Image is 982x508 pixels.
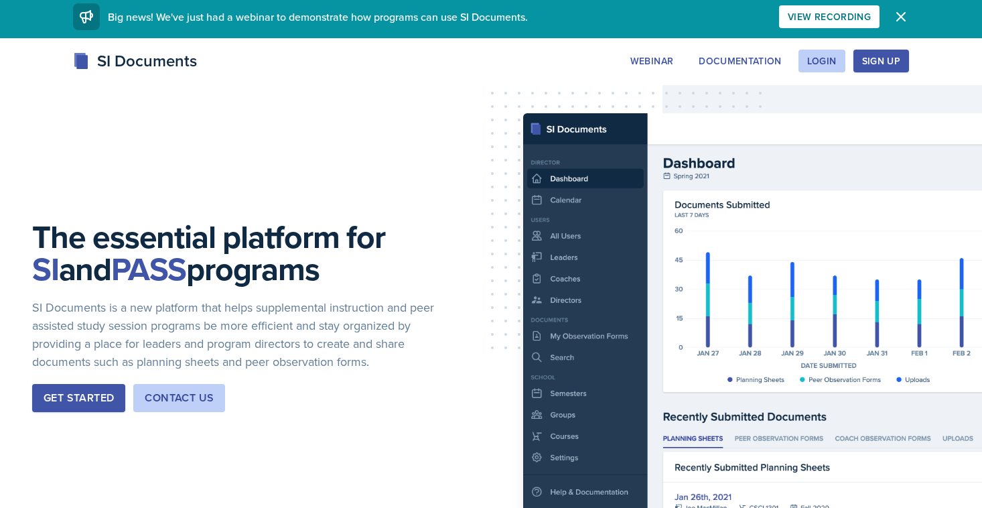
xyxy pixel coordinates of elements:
span: Big news! We've just had a webinar to demonstrate how programs can use SI Documents. [108,9,528,24]
div: Get Started [44,390,114,406]
button: Documentation [690,50,790,72]
div: Login [807,56,837,66]
div: Contact Us [145,390,214,406]
button: View Recording [779,5,880,28]
button: Sign Up [853,50,909,72]
button: Get Started [32,384,125,412]
div: View Recording [788,11,871,22]
button: Login [798,50,845,72]
div: SI Documents [73,49,197,73]
button: Contact Us [133,384,225,412]
div: Sign Up [862,56,900,66]
div: Webinar [630,56,673,66]
button: Webinar [622,50,682,72]
div: Documentation [699,56,782,66]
